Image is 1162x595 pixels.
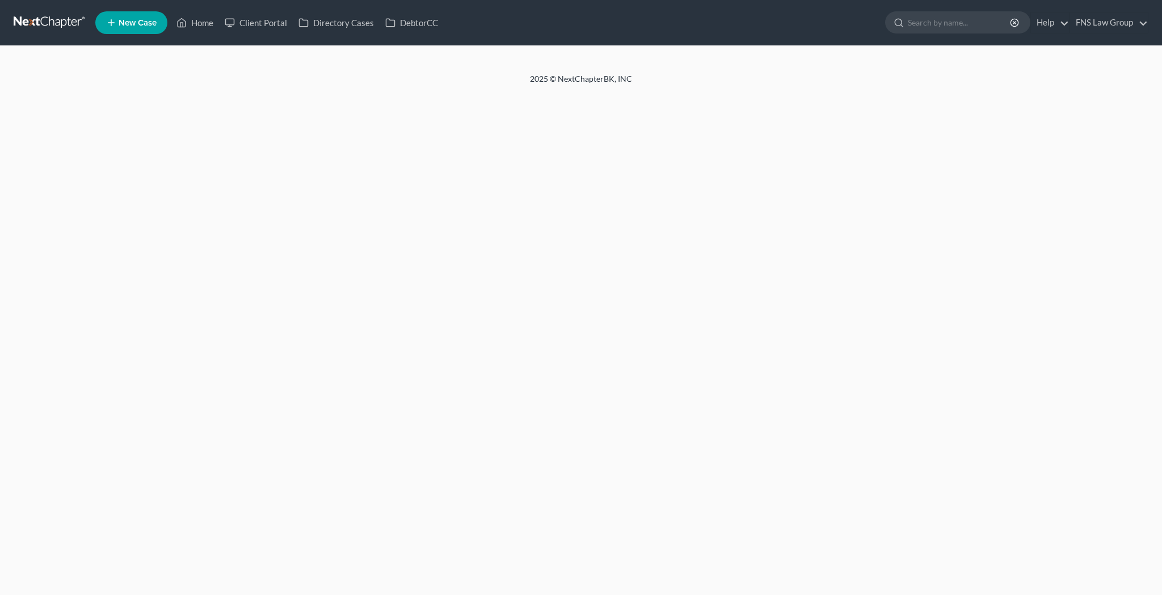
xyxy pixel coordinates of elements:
a: Directory Cases [293,12,380,33]
a: Home [171,12,219,33]
a: Help [1031,12,1069,33]
a: FNS Law Group [1070,12,1148,33]
a: DebtorCC [380,12,444,33]
div: 2025 © NextChapterBK, INC [258,73,904,94]
span: New Case [119,19,157,27]
a: Client Portal [219,12,293,33]
input: Search by name... [908,12,1012,33]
